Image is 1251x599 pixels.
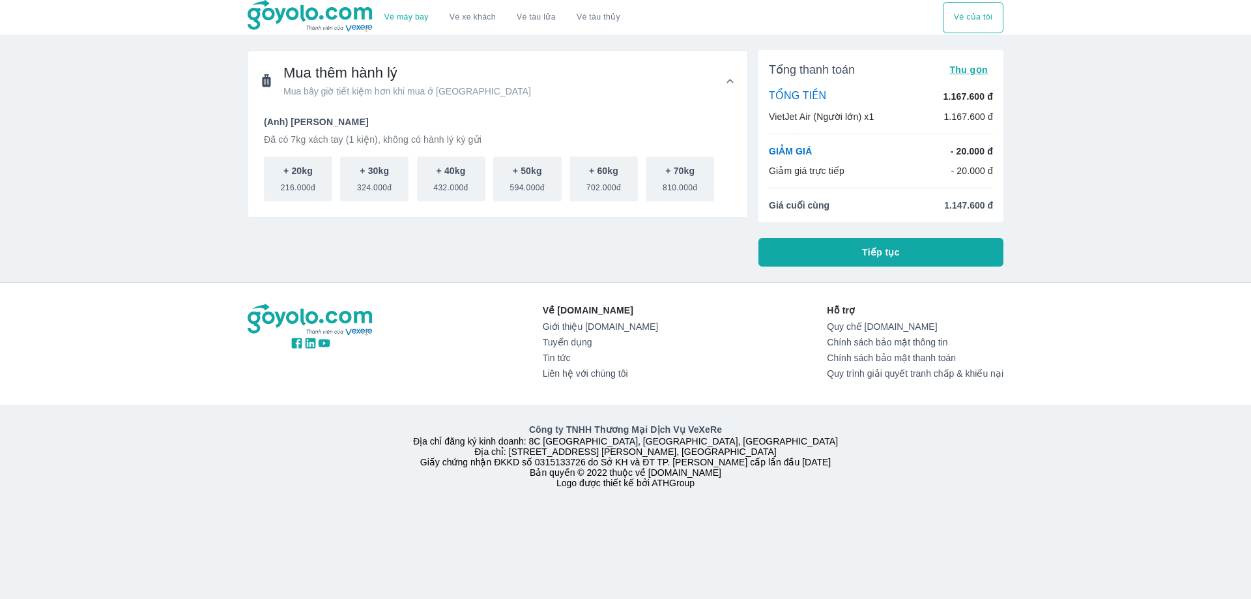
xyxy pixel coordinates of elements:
[510,177,545,193] span: 594.000đ
[543,368,658,379] a: Liên hệ với chúng tôi
[374,2,631,33] div: choose transportation mode
[433,177,468,193] span: 432.000đ
[589,164,618,177] p: + 60kg
[943,110,993,123] p: 1.167.600 đ
[949,65,988,75] span: Thu gọn
[827,304,1003,317] p: Hỗ trợ
[248,111,747,217] div: Mua thêm hành lýMua bây giờ tiết kiệm hơn khi mua ở [GEOGRAPHIC_DATA]
[281,177,315,193] span: 216.000đ
[943,90,993,103] p: 1.167.600 đ
[357,177,392,193] span: 324.000đ
[769,199,829,212] span: Giá cuối cùng
[283,164,313,177] p: + 20kg
[665,164,695,177] p: + 70kg
[663,177,697,193] span: 810.000đ
[827,368,1003,379] a: Quy trình giải quyết tranh chấp & khiếu nại
[951,164,993,177] p: - 20.000 đ
[951,145,993,158] p: - 20.000 đ
[283,64,531,82] span: Mua thêm hành lý
[384,12,429,22] a: Vé máy bay
[513,164,542,177] p: + 50kg
[264,156,732,201] div: scrollable baggage options
[437,164,466,177] p: + 40kg
[827,321,1003,332] a: Quy chế [DOMAIN_NAME]
[769,89,826,104] p: TỔNG TIỀN
[250,423,1001,436] p: Công ty TNHH Thương Mại Dịch Vụ VeXeRe
[248,304,374,336] img: logo
[827,337,1003,347] a: Chính sách bảo mật thông tin
[943,2,1003,33] button: Vé của tôi
[943,2,1003,33] div: choose transportation mode
[264,156,332,201] button: + 20kg216.000đ
[506,2,566,33] a: Vé tàu lửa
[769,110,874,123] p: VietJet Air (Người lớn) x1
[240,423,1011,488] div: Địa chỉ đăng ký kinh doanh: 8C [GEOGRAPHIC_DATA], [GEOGRAPHIC_DATA], [GEOGRAPHIC_DATA] Địa chỉ: [...
[944,61,993,79] button: Thu gọn
[646,156,714,201] button: + 70kg810.000đ
[450,12,496,22] a: Vé xe khách
[862,246,900,259] span: Tiếp tục
[944,199,993,212] span: 1.147.600 đ
[566,2,631,33] button: Vé tàu thủy
[340,156,409,201] button: + 30kg324.000đ
[769,145,812,158] p: GIẢM GIÁ
[264,115,732,128] p: (Anh) [PERSON_NAME]
[283,85,531,98] span: Mua bây giờ tiết kiệm hơn khi mua ở [GEOGRAPHIC_DATA]
[758,238,1003,267] button: Tiếp tục
[543,321,658,332] a: Giới thiệu [DOMAIN_NAME]
[769,164,844,177] p: Giảm giá trực tiếp
[827,353,1003,363] a: Chính sách bảo mật thanh toán
[360,164,389,177] p: + 30kg
[248,51,747,111] div: Mua thêm hành lýMua bây giờ tiết kiệm hơn khi mua ở [GEOGRAPHIC_DATA]
[493,156,562,201] button: + 50kg594.000đ
[543,353,658,363] a: Tin tức
[543,304,658,317] p: Về [DOMAIN_NAME]
[769,62,855,78] span: Tổng thanh toán
[543,337,658,347] a: Tuyển dụng
[569,156,638,201] button: + 60kg702.000đ
[586,177,621,193] span: 702.000đ
[264,133,732,146] p: Đã có 7kg xách tay (1 kiện), không có hành lý ký gửi
[417,156,485,201] button: + 40kg432.000đ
